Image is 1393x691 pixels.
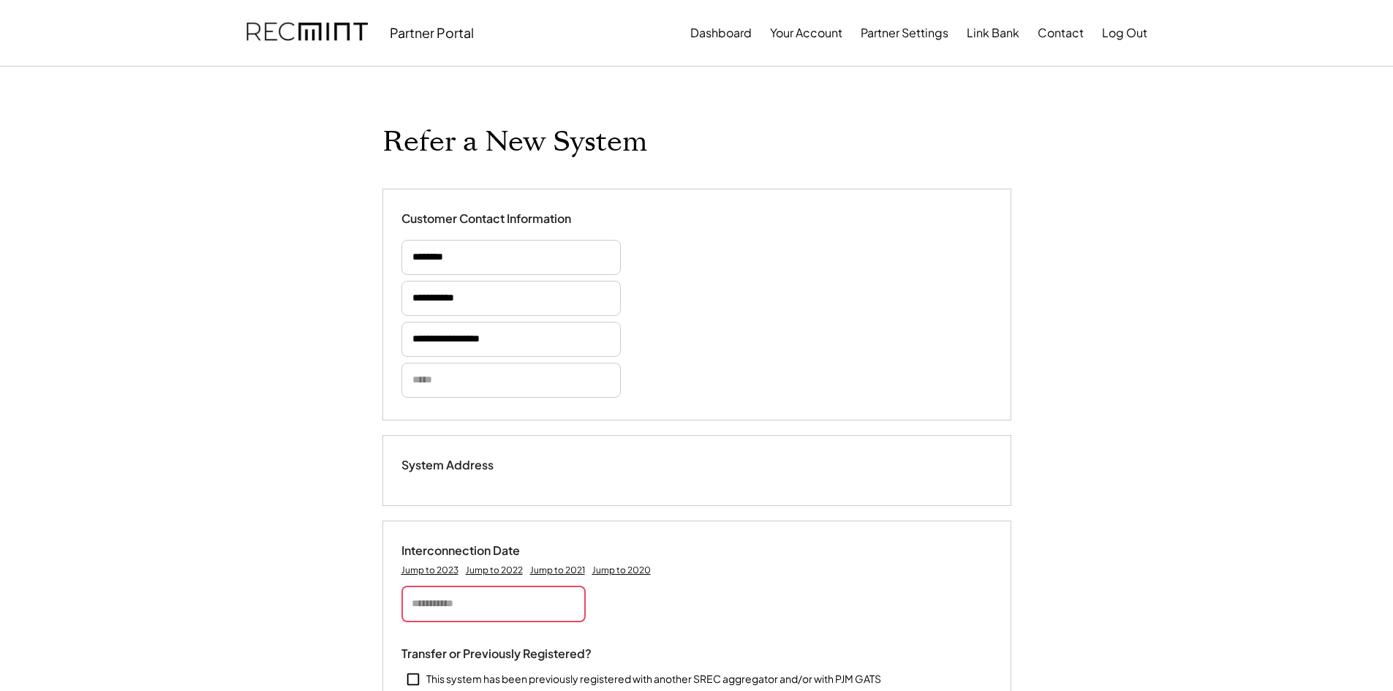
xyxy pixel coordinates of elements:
div: Jump to 2023 [401,564,458,576]
h1: Refer a New System [382,125,647,159]
div: Jump to 2022 [466,564,523,576]
button: Dashboard [690,18,752,48]
button: Partner Settings [861,18,948,48]
button: Contact [1038,18,1084,48]
div: Interconnection Date [401,543,548,559]
button: Link Bank [967,18,1019,48]
button: Your Account [770,18,842,48]
div: This system has been previously registered with another SREC aggregator and/or with PJM GATS [426,672,881,687]
div: Transfer or Previously Registered? [401,646,592,662]
div: System Address [401,458,548,473]
div: Jump to 2021 [530,564,585,576]
button: Log Out [1102,18,1147,48]
div: Jump to 2020 [592,564,651,576]
div: Partner Portal [390,24,474,41]
img: recmint-logotype%403x.png [246,8,368,58]
div: Customer Contact Information [401,211,571,227]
